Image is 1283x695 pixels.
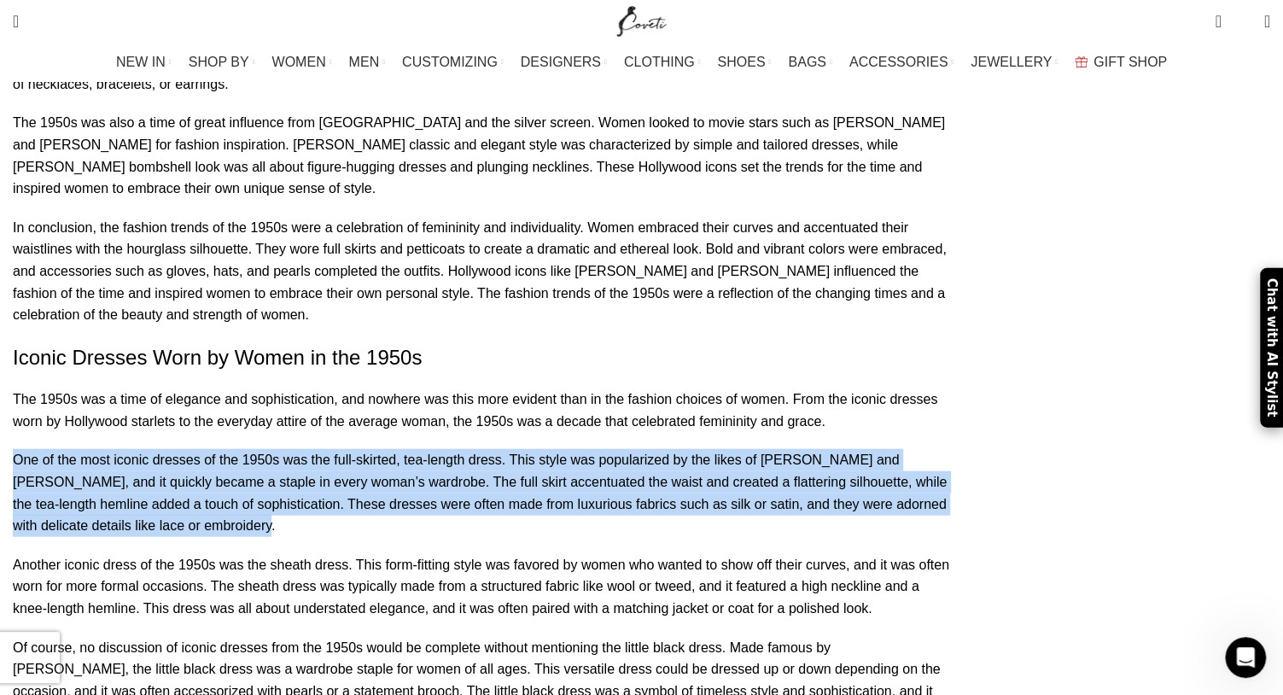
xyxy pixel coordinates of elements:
p: In conclusion, the fashion trends of the 1950s were a celebration of femininity and individuality... [13,217,949,326]
span: MEN [349,54,380,70]
span: GIFT SHOP [1093,54,1167,70]
a: 0 [1206,4,1229,38]
span: DESIGNERS [521,54,601,70]
a: GIFT SHOP [1075,45,1167,79]
span: ACCESSORIES [849,54,948,70]
a: NEW IN [116,45,172,79]
a: CLOTHING [624,45,701,79]
p: The 1950s was also a time of great influence from [GEOGRAPHIC_DATA] and the silver screen. Women ... [13,112,949,199]
p: Another iconic dress of the 1950s was the sheath dress. This form-fitting style was favored by wo... [13,554,949,620]
span: 0 [1238,17,1251,30]
img: GiftBag [1075,56,1088,67]
span: BAGS [788,54,825,70]
a: BAGS [788,45,831,79]
div: My Wishlist [1234,4,1251,38]
a: Search [4,4,27,38]
span: NEW IN [116,54,166,70]
span: JEWELLERY [971,54,1052,70]
span: 0 [1216,9,1229,21]
span: SHOES [717,54,765,70]
a: Site logo [613,13,670,27]
span: SHOP BY [189,54,249,70]
a: WOMEN [272,45,332,79]
span: WOMEN [272,54,326,70]
p: One of the most iconic dresses of the 1950s was the full-skirted, tea-length dress. This style wa... [13,449,949,536]
div: Main navigation [4,45,1279,79]
a: ACCESSORIES [849,45,954,79]
a: CUSTOMIZING [402,45,504,79]
a: SHOP BY [189,45,255,79]
a: SHOES [717,45,771,79]
iframe: Intercom live chat [1225,637,1266,678]
p: The 1950s was a time of elegance and sophistication, and nowhere was this more evident than in th... [13,388,949,432]
a: JEWELLERY [971,45,1058,79]
a: MEN [349,45,385,79]
span: CUSTOMIZING [402,54,498,70]
a: DESIGNERS [521,45,607,79]
span: CLOTHING [624,54,695,70]
h2: Iconic Dresses Worn by Women in the 1950s [13,343,949,372]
